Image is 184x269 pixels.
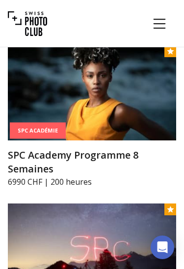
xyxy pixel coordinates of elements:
img: SPC Academy Programme 8 Semaines [8,45,176,140]
h3: SPC Academy Programme 8 Semaines [8,148,176,176]
div: SPC Académie [10,123,66,139]
div: Open Intercom Messenger [151,235,174,259]
img: Swiss photo club [8,4,47,43]
a: SPC Academy Programme 8 SemainesSPC AcadémieSPC Academy Programme 8 Semaines6990 CHF | 200 heures [8,45,176,188]
p: 6990 CHF | 200 heures [8,176,176,188]
button: Menu [143,7,176,40]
